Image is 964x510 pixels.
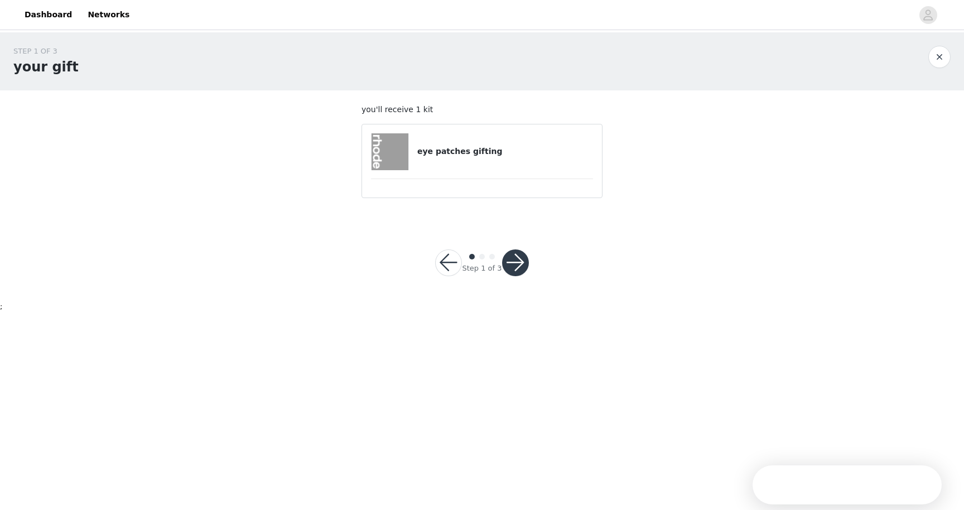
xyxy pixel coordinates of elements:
h4: eye patches gifting [417,146,593,157]
div: STEP 1 OF 3 [13,46,79,57]
iframe: Intercom live chat discovery launcher [753,465,942,504]
div: avatar [923,6,933,24]
a: Networks [81,2,136,27]
div: Step 1 of 3 [462,263,502,274]
h1: your gift [13,57,79,77]
a: Dashboard [18,2,79,27]
iframe: Intercom live chat [909,472,936,499]
p: you'll receive 1 kit [361,104,602,116]
img: eye patches gifting [372,133,408,170]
